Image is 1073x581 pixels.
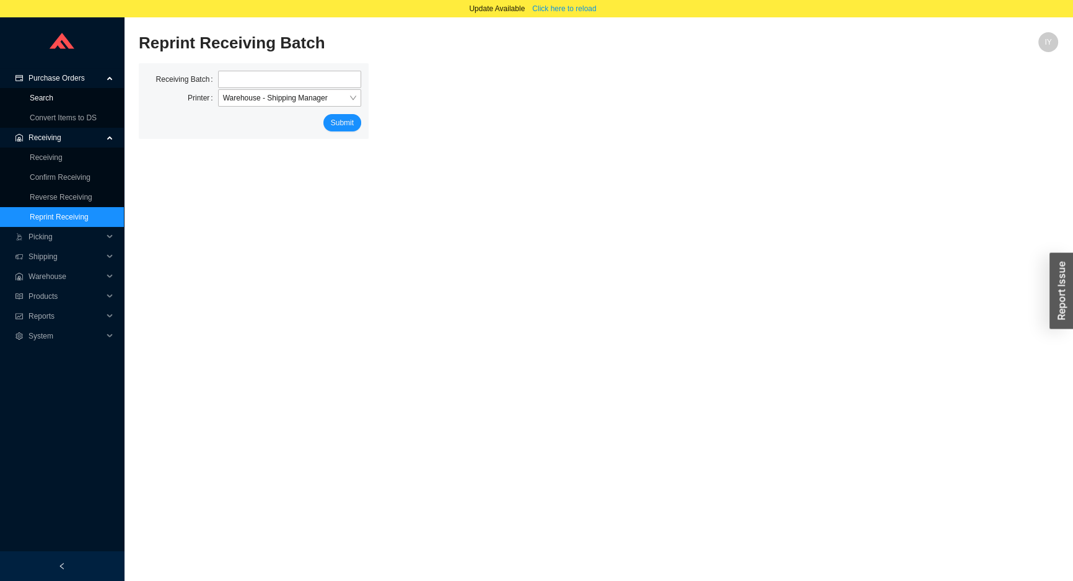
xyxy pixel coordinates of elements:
[30,193,92,202] a: Reverse Receiving
[323,114,361,131] button: Submit
[15,74,24,82] span: credit-card
[331,117,354,129] span: Submit
[188,89,218,107] label: Printer
[28,326,103,346] span: System
[28,267,103,286] span: Warehouse
[30,153,63,162] a: Receiving
[30,94,53,102] a: Search
[156,71,218,88] label: Receiving Batch
[30,173,90,182] a: Confirm Receiving
[15,332,24,340] span: setting
[28,247,103,267] span: Shipping
[30,213,89,221] a: Reprint Receiving
[15,293,24,300] span: read
[28,306,103,326] span: Reports
[139,32,828,54] h2: Reprint Receiving Batch
[15,313,24,320] span: fund
[28,227,103,247] span: Picking
[223,90,356,106] span: Warehouse - Shipping Manager
[28,286,103,306] span: Products
[30,113,97,122] a: Convert Items to DS
[1045,32,1051,52] span: IY
[28,128,103,148] span: Receiving
[532,2,596,15] span: Click here to reload
[58,562,66,570] span: left
[28,68,103,88] span: Purchase Orders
